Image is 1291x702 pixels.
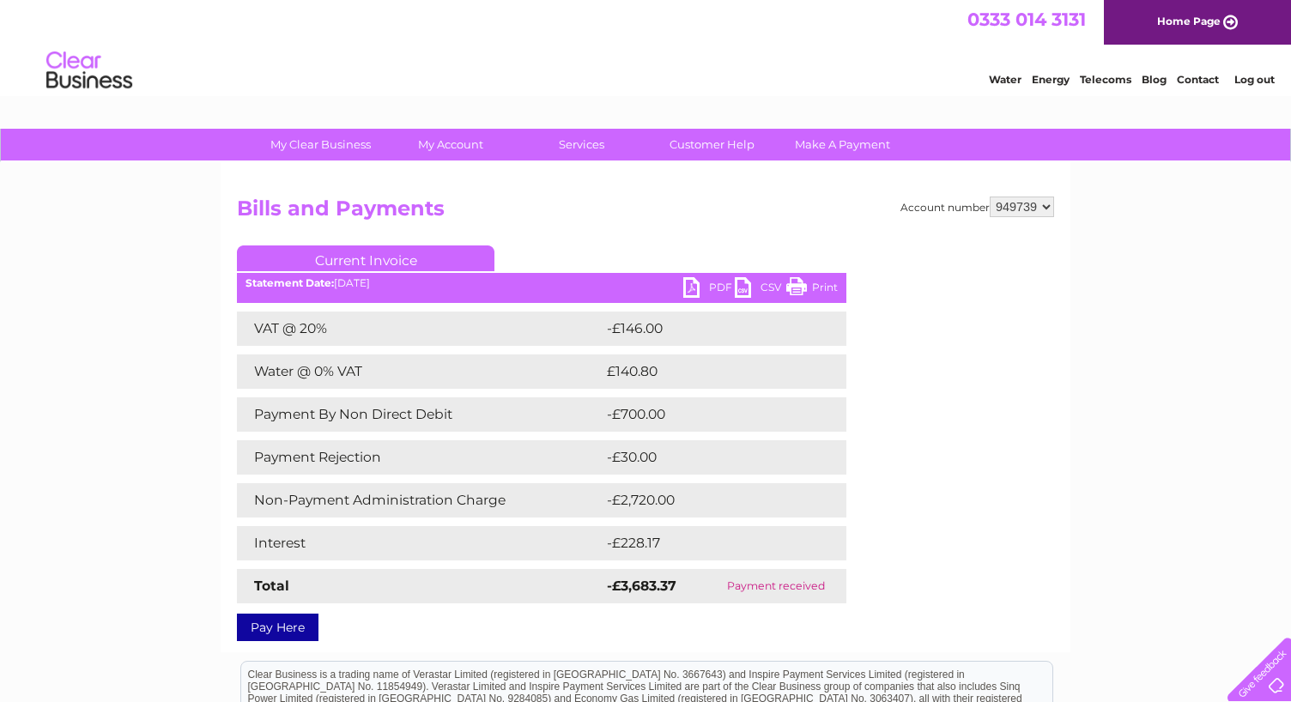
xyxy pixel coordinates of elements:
[603,397,819,432] td: -£700.00
[706,569,846,603] td: Payment received
[237,277,846,289] div: [DATE]
[1080,73,1131,86] a: Telecoms
[254,578,289,594] strong: Total
[1234,73,1275,86] a: Log out
[641,129,783,160] a: Customer Help
[245,276,334,289] b: Statement Date:
[237,245,494,271] a: Current Invoice
[603,440,815,475] td: -£30.00
[511,129,652,160] a: Services
[237,440,603,475] td: Payment Rejection
[603,483,821,517] td: -£2,720.00
[237,483,603,517] td: Non-Payment Administration Charge
[603,312,818,346] td: -£146.00
[603,526,816,560] td: -£228.17
[1032,73,1070,86] a: Energy
[241,9,1052,83] div: Clear Business is a trading name of Verastar Limited (registered in [GEOGRAPHIC_DATA] No. 3667643...
[735,277,786,302] a: CSV
[237,614,318,641] a: Pay Here
[237,526,603,560] td: Interest
[603,354,815,389] td: £140.80
[237,312,603,346] td: VAT @ 20%
[786,277,838,302] a: Print
[1177,73,1219,86] a: Contact
[683,277,735,302] a: PDF
[607,578,676,594] strong: -£3,683.37
[237,397,603,432] td: Payment By Non Direct Debit
[250,129,391,160] a: My Clear Business
[237,354,603,389] td: Water @ 0% VAT
[772,129,913,160] a: Make A Payment
[989,73,1021,86] a: Water
[900,197,1054,217] div: Account number
[237,197,1054,229] h2: Bills and Payments
[45,45,133,97] img: logo.png
[380,129,522,160] a: My Account
[967,9,1086,30] a: 0333 014 3131
[1142,73,1167,86] a: Blog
